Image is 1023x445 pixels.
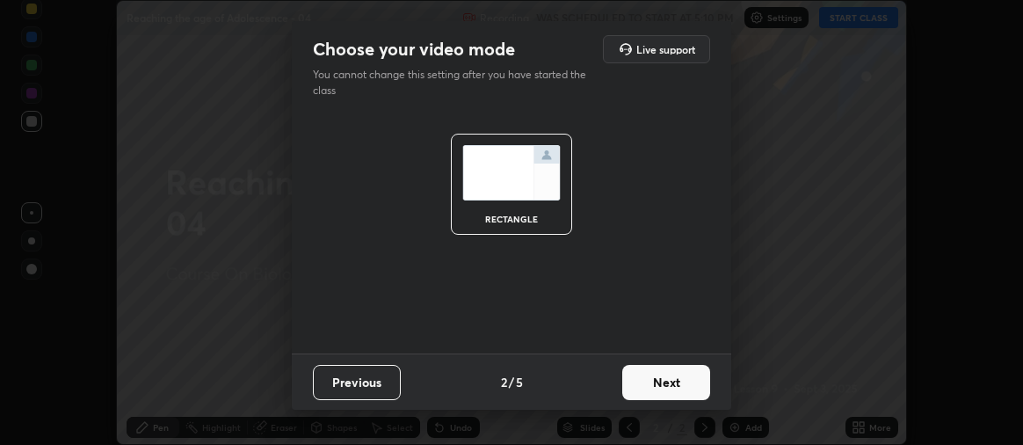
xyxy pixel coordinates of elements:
button: Next [622,365,710,400]
img: normalScreenIcon.ae25ed63.svg [462,145,561,201]
h4: 5 [516,373,523,391]
h4: / [509,373,514,391]
h4: 2 [501,373,507,391]
button: Previous [313,365,401,400]
h5: Live support [636,44,695,55]
div: rectangle [476,215,547,223]
h2: Choose your video mode [313,38,515,61]
p: You cannot change this setting after you have started the class [313,67,598,98]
